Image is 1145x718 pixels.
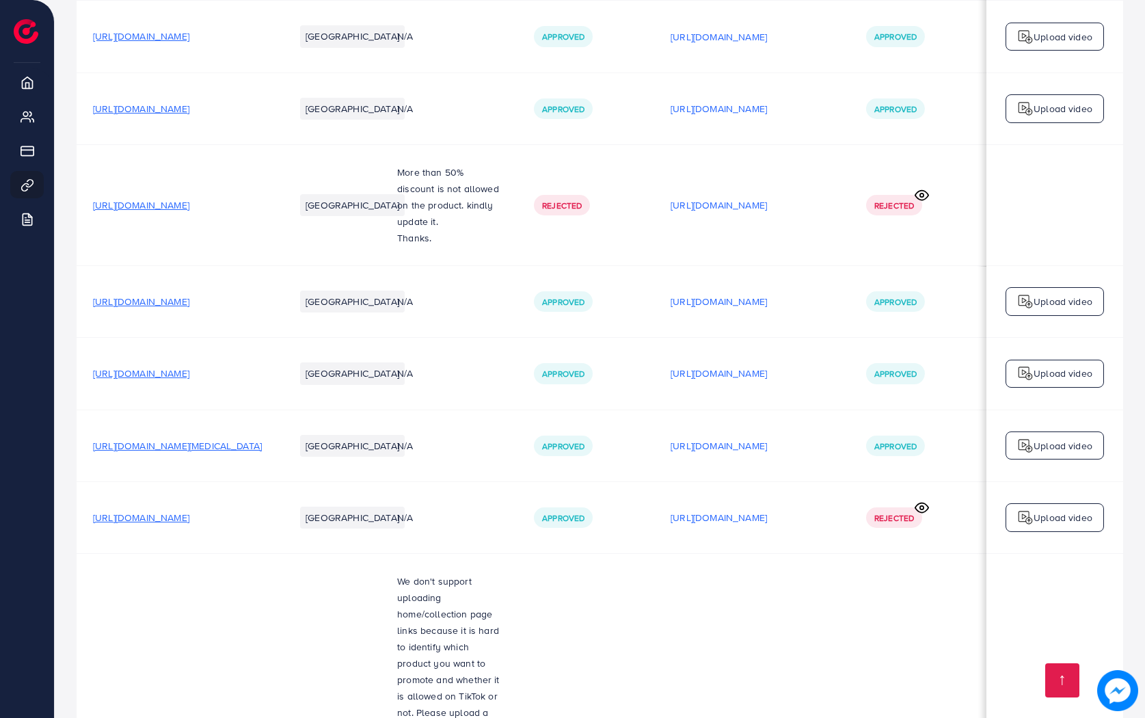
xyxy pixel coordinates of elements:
li: [GEOGRAPHIC_DATA] [300,291,405,313]
span: Approved [542,512,584,524]
img: logo [1017,365,1034,382]
li: [GEOGRAPHIC_DATA] [300,435,405,457]
span: [URL][DOMAIN_NAME] [93,367,189,380]
p: [URL][DOMAIN_NAME] [671,365,767,382]
span: N/A [397,511,413,524]
span: N/A [397,102,413,116]
img: logo [1017,438,1034,454]
p: Upload video [1034,293,1092,310]
img: image [1097,670,1138,711]
img: logo [14,19,38,44]
span: Approved [874,368,917,380]
p: Upload video [1034,438,1092,454]
p: More than 50% discount is not allowed on the product. kindly update it. [397,164,501,230]
span: [URL][DOMAIN_NAME] [93,511,189,524]
li: [GEOGRAPHIC_DATA] [300,25,405,47]
span: [URL][DOMAIN_NAME] [93,198,189,212]
li: [GEOGRAPHIC_DATA] [300,362,405,384]
img: logo [1017,101,1034,117]
span: Approved [542,296,584,308]
p: [URL][DOMAIN_NAME] [671,197,767,213]
li: [GEOGRAPHIC_DATA] [300,507,405,529]
p: Upload video [1034,101,1092,117]
p: Upload video [1034,365,1092,382]
span: [URL][DOMAIN_NAME] [93,29,189,43]
img: logo [1017,29,1034,45]
span: Rejected [874,200,914,211]
p: Thanks. [397,230,501,246]
p: [URL][DOMAIN_NAME] [671,29,767,45]
p: Upload video [1034,509,1092,526]
span: N/A [397,367,413,380]
span: Approved [874,103,917,115]
span: Approved [542,440,584,452]
span: Approved [874,440,917,452]
span: Rejected [542,200,582,211]
span: [URL][DOMAIN_NAME] [93,295,189,308]
span: N/A [397,29,413,43]
p: [URL][DOMAIN_NAME] [671,509,767,526]
li: [GEOGRAPHIC_DATA] [300,98,405,120]
p: Upload video [1034,29,1092,45]
span: Approved [542,103,584,115]
span: Approved [542,31,584,42]
span: Rejected [874,512,914,524]
p: [URL][DOMAIN_NAME] [671,101,767,117]
span: Approved [874,31,917,42]
span: N/A [397,439,413,453]
img: logo [1017,293,1034,310]
p: [URL][DOMAIN_NAME] [671,293,767,310]
li: [GEOGRAPHIC_DATA] [300,194,405,216]
p: [URL][DOMAIN_NAME] [671,438,767,454]
span: Approved [874,296,917,308]
span: N/A [397,295,413,308]
span: [URL][DOMAIN_NAME][MEDICAL_DATA] [93,439,262,453]
img: logo [1017,509,1034,526]
span: Approved [542,368,584,380]
span: [URL][DOMAIN_NAME] [93,102,189,116]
